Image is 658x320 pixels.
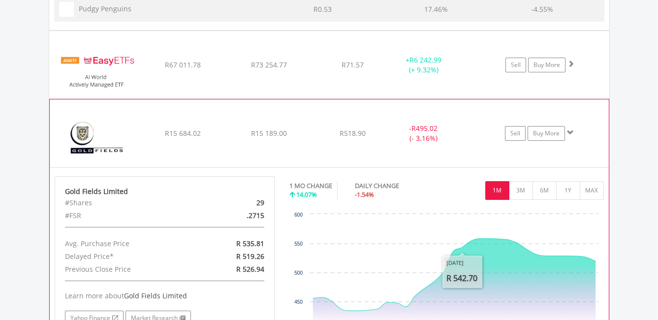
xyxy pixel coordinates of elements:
[387,55,461,75] div: + (+ 9.32%)
[65,187,265,196] div: Gold Fields Limited
[65,291,265,301] div: Learn more about
[58,196,200,209] div: #Shares
[411,124,438,133] span: R495.02
[580,181,604,200] button: MAX
[355,181,434,191] div: DAILY CHANGE
[505,126,526,141] a: Sell
[528,58,565,72] a: Buy More
[55,112,139,165] img: EQU.ZA.GFI.png
[340,128,366,138] span: R518.90
[165,60,201,69] span: R67 011.78
[386,124,460,143] div: - (- 3.16%)
[294,241,303,247] text: 550
[485,181,509,200] button: 1M
[124,291,187,300] span: Gold Fields Limited
[342,60,364,69] span: R71.57
[236,239,264,248] span: R 535.81
[58,263,200,276] div: Previous Close Price
[528,126,565,141] a: Buy More
[54,43,139,96] img: EQU.ZA.EASYAI.png
[236,264,264,274] span: R 526.94
[58,209,200,222] div: #FSR
[355,190,374,199] span: -1.54%
[58,237,200,250] div: Avg. Purchase Price
[74,4,131,13] span: Pudgy Penguins
[165,128,201,138] span: R15 684.02
[509,181,533,200] button: 3M
[505,58,526,72] a: Sell
[313,4,332,14] span: R0.53
[251,128,287,138] span: R15 189.00
[200,196,272,209] div: 29
[289,181,332,191] div: 1 MO CHANGE
[533,181,557,200] button: 6M
[294,299,303,305] text: 450
[294,270,303,276] text: 500
[236,252,264,261] span: R 519.26
[294,212,303,218] text: 600
[59,2,74,17] img: blank.png
[409,55,441,64] span: R6 242.99
[200,209,272,222] div: .2715
[296,190,317,199] span: 14.07%
[251,60,287,69] span: R73 254.77
[556,181,580,200] button: 1Y
[58,250,200,263] div: Delayed Price*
